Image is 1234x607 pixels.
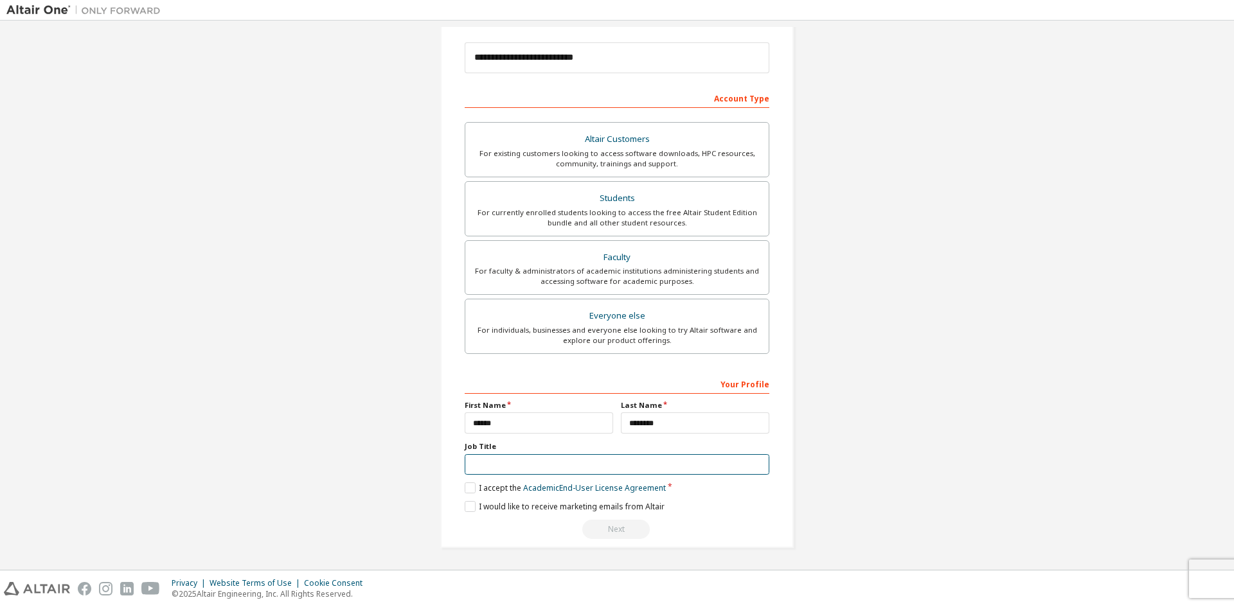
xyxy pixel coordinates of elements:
div: Account Type [465,87,769,108]
label: I accept the [465,482,666,493]
label: I would like to receive marketing emails from Altair [465,501,665,512]
label: Last Name [621,400,769,410]
div: Your Profile [465,373,769,394]
div: Privacy [172,578,210,588]
div: Read and acccept EULA to continue [465,520,769,539]
div: For individuals, businesses and everyone else looking to try Altair software and explore our prod... [473,325,761,346]
div: Altair Customers [473,130,761,148]
div: Website Terms of Use [210,578,304,588]
div: Everyone else [473,307,761,325]
div: For existing customers looking to access software downloads, HPC resources, community, trainings ... [473,148,761,169]
div: For currently enrolled students looking to access the free Altair Student Edition bundle and all ... [473,207,761,228]
label: First Name [465,400,613,410]
img: linkedin.svg [120,582,134,595]
div: Students [473,189,761,207]
div: Faculty [473,249,761,267]
img: facebook.svg [78,582,91,595]
img: youtube.svg [141,582,160,595]
img: altair_logo.svg [4,582,70,595]
a: Academic End-User License Agreement [523,482,666,493]
img: Altair One [6,4,167,17]
div: For faculty & administrators of academic institutions administering students and accessing softwa... [473,266,761,286]
label: Job Title [465,441,769,452]
img: instagram.svg [99,582,112,595]
p: © 2025 Altair Engineering, Inc. All Rights Reserved. [172,588,370,599]
div: Cookie Consent [304,578,370,588]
